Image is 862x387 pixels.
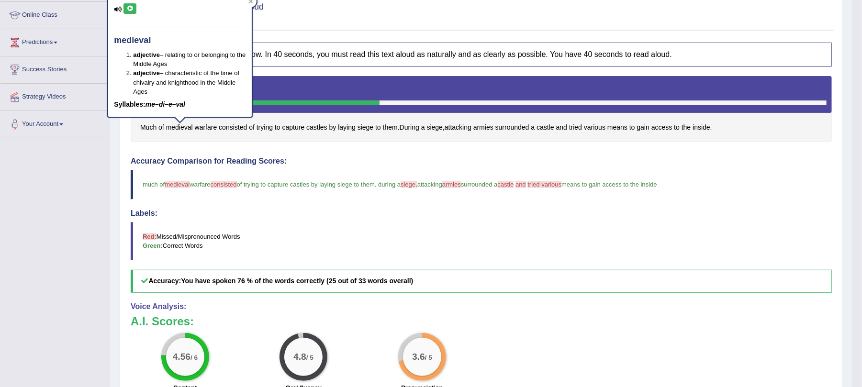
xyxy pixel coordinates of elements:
[257,122,273,133] span: Click to see word definition
[293,351,306,362] big: 4.8
[158,122,164,133] span: Click to see word definition
[375,122,381,133] span: Click to see word definition
[378,181,401,188] span: during a
[693,122,710,133] span: Click to see word definition
[114,36,246,45] h4: medieval
[131,209,832,218] h4: Labels:
[637,122,649,133] span: Click to see word definition
[400,122,419,133] span: Click to see word definition
[329,122,336,133] span: Click to see word definition
[0,84,110,108] a: Strategy Videos
[412,351,425,362] big: 3.6
[358,122,373,133] span: Click to see word definition
[143,181,165,188] span: much of
[190,354,198,361] small: / 6
[190,181,210,188] span: warfare
[143,233,157,240] b: Red:
[211,181,237,188] span: consisted
[306,122,327,133] span: Click to see word definition
[146,100,185,108] em: me–di–e–val
[140,122,157,133] span: Click to see word definition
[0,29,110,53] a: Predictions
[495,122,529,133] span: Click to see word definition
[442,181,461,188] span: armies
[131,43,832,66] h4: Look at the text below. In 40 seconds, you must read this text aloud as naturally and as clearly ...
[0,2,110,26] a: Online Class
[569,122,582,133] span: Click to see word definition
[461,181,498,188] span: surrounded a
[498,181,514,188] span: castle
[445,122,471,133] span: Click to see word definition
[275,122,280,133] span: Click to see word definition
[417,181,442,188] span: attacking
[682,122,691,133] span: Click to see word definition
[219,122,247,133] span: Click to see word definition
[133,51,160,58] b: adjective
[131,315,194,328] b: A.I. Scores:
[561,181,657,188] span: means to gain access to the inside
[531,122,535,133] span: Click to see word definition
[0,111,110,135] a: Your Account
[427,122,443,133] span: Click to see word definition
[537,122,554,133] span: Click to see word definition
[133,69,160,77] b: adjective
[629,122,635,133] span: Click to see word definition
[181,277,413,285] b: You have spoken 76 % of the words correctly (25 out of 33 words overall)
[133,68,246,96] li: – characteristic of the time of chivalry and knighthood in the Middle Ages
[584,122,605,133] span: Click to see word definition
[383,122,398,133] span: Click to see word definition
[0,56,110,80] a: Success Stories
[425,354,432,361] small: / 5
[131,302,832,311] h4: Voice Analysis:
[607,122,627,133] span: Click to see word definition
[421,122,425,133] span: Click to see word definition
[282,122,305,133] span: Click to see word definition
[651,122,672,133] span: Click to see word definition
[375,181,377,188] span: .
[131,270,832,292] h5: Accuracy:
[143,242,163,249] b: Green:
[166,122,193,133] span: Click to see word definition
[674,122,680,133] span: Click to see word definition
[133,50,246,68] li: – relating to or belonging to the Middle Ages
[515,181,526,188] span: and
[237,181,375,188] span: of trying to capture castles by laying siege to them
[131,157,832,166] h4: Accuracy Comparison for Reading Scores:
[195,122,217,133] span: Click to see word definition
[131,222,832,260] blockquote: Missed/Mispronounced Words Correct Words
[556,122,567,133] span: Click to see word definition
[338,122,356,133] span: Click to see word definition
[114,101,246,108] h5: Syllables:
[527,181,561,188] span: tried various
[165,181,190,188] span: medieval
[173,351,190,362] big: 4.56
[249,122,255,133] span: Click to see word definition
[401,181,417,188] span: siege,
[306,354,313,361] small: / 5
[473,122,493,133] span: Click to see word definition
